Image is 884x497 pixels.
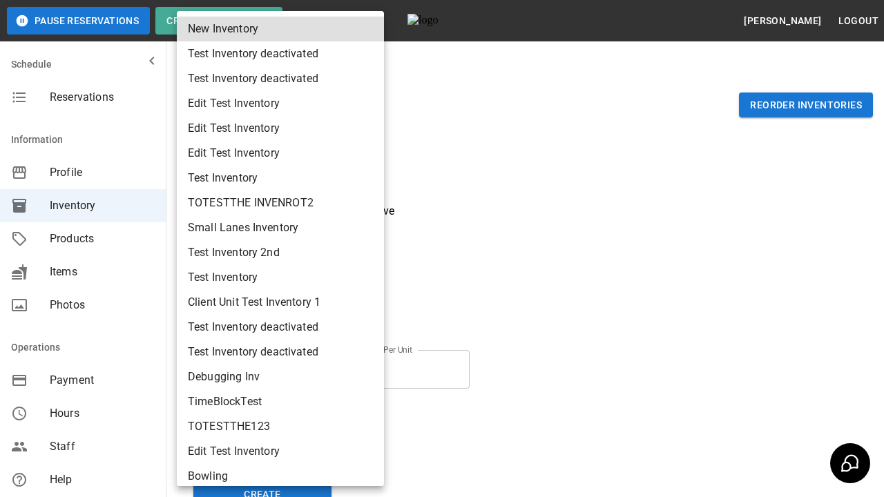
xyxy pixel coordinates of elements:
li: Debugging Inv [177,364,384,389]
li: Test Inventory [177,166,384,191]
li: Test Inventory 2nd [177,240,384,265]
li: Test Inventory deactivated [177,41,384,66]
li: Test Inventory deactivated [177,315,384,340]
li: Edit Test Inventory [177,439,384,464]
li: TOTESTTHE123 [177,414,384,439]
li: Test Inventory [177,265,384,290]
li: Edit Test Inventory [177,116,384,141]
li: TimeBlockTest [177,389,384,414]
li: Bowling [177,464,384,489]
li: Small Lanes Inventory [177,215,384,240]
li: TOTESTTHE INVENROT2 [177,191,384,215]
li: Edit Test Inventory [177,141,384,166]
li: Edit Test Inventory [177,91,384,116]
li: Test Inventory deactivated [177,340,384,364]
li: New Inventory [177,17,384,41]
li: Test Inventory deactivated [177,66,384,91]
li: Client Unit Test Inventory 1 [177,290,384,315]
